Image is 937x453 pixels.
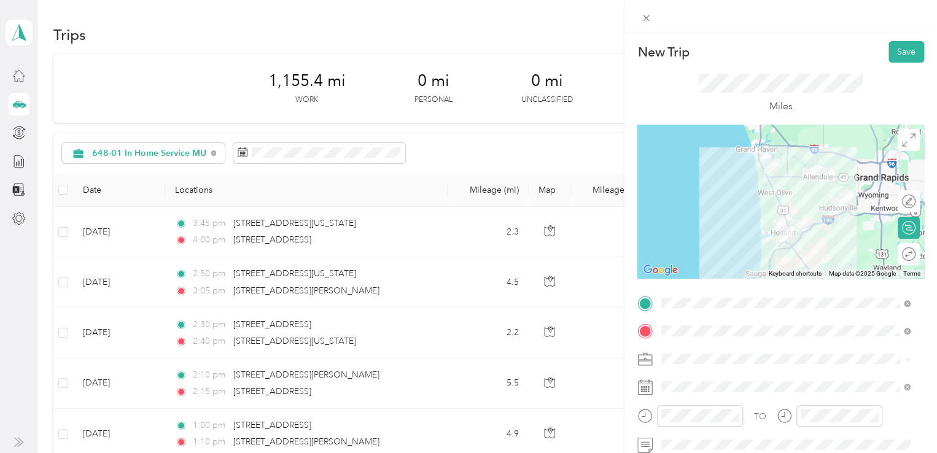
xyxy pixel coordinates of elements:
[769,269,822,278] button: Keyboard shortcuts
[640,262,681,278] img: Google
[829,270,896,277] span: Map data ©2025 Google
[754,410,766,423] div: TO
[888,41,924,63] button: Save
[868,384,937,453] iframe: Everlance-gr Chat Button Frame
[640,262,681,278] a: Open this area in Google Maps (opens a new window)
[637,44,689,61] p: New Trip
[769,99,793,114] p: Miles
